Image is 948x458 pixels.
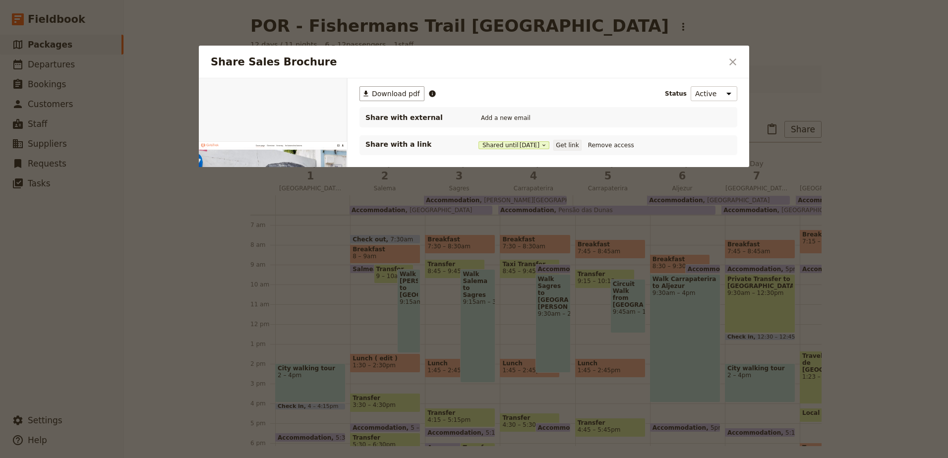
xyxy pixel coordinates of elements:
p: [PERSON_NAME] - The Fishermans Trail, [GEOGRAPHIC_DATA] [36,304,587,319]
span: [DATE] [520,141,540,149]
button: ​Download pdf [359,86,424,101]
h2: Share Sales Brochure [211,55,722,69]
p: Share with a link [365,139,465,149]
img: GirlsTrek logo [12,6,99,23]
a: Itinerary [334,10,363,23]
button: Remove access [586,140,637,151]
span: Share with external [365,113,465,122]
button: Add a new email [478,113,533,123]
a: admin@girlstrek.com.au [591,8,608,25]
span: 12 days & 11 nights [36,319,120,331]
span: Status [665,90,687,98]
button: Download pdf [610,8,627,25]
a: Overview [294,10,326,23]
a: Inclusions/exclusions [371,10,444,23]
span: Download pdf [372,89,420,99]
button: Get link [553,140,581,151]
select: Status [691,86,737,101]
a: Cover page [245,10,285,23]
button: Shared until[DATE] [478,141,549,149]
h1: Fishermans Trail [GEOGRAPHIC_DATA] [36,275,587,302]
button: Close dialog [724,54,741,70]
